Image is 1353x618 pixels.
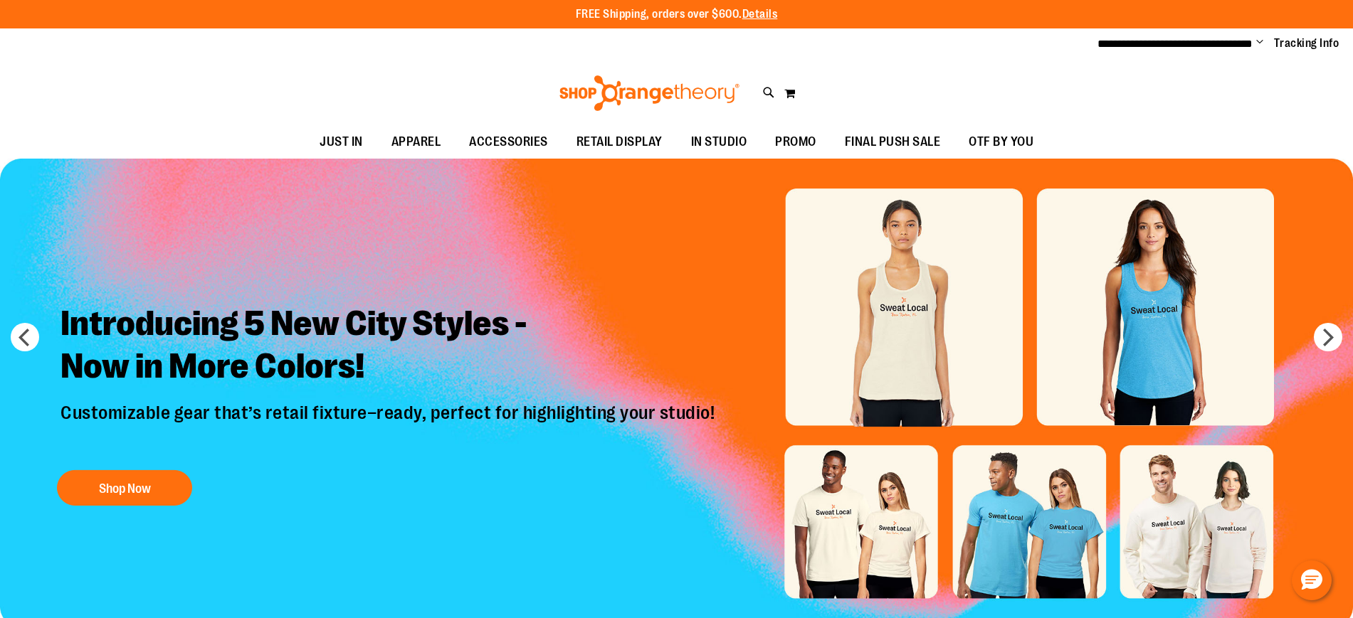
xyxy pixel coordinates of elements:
a: APPAREL [377,126,456,159]
span: FINAL PUSH SALE [845,126,941,158]
span: APPAREL [391,126,441,158]
a: OTF BY YOU [954,126,1048,159]
p: FREE Shipping, orders over $600. [576,6,778,23]
span: JUST IN [320,126,363,158]
span: RETAIL DISPLAY [577,126,663,158]
a: Tracking Info [1274,36,1339,51]
a: IN STUDIO [677,126,762,159]
a: PROMO [761,126,831,159]
button: Shop Now [57,470,192,506]
a: ACCESSORIES [455,126,562,159]
a: RETAIL DISPLAY [562,126,677,159]
a: Introducing 5 New City Styles -Now in More Colors! Customizable gear that’s retail fixture–ready,... [50,292,727,513]
span: ACCESSORIES [469,126,548,158]
a: Details [742,8,778,21]
img: Shop Orangetheory [557,75,742,111]
p: Customizable gear that’s retail fixture–ready, perfect for highlighting your studio! [50,402,727,456]
button: next [1314,323,1342,351]
a: JUST IN [305,126,377,159]
a: FINAL PUSH SALE [831,126,955,159]
span: IN STUDIO [691,126,747,158]
h2: Introducing 5 New City Styles - Now in More Colors! [50,292,727,402]
span: OTF BY YOU [969,126,1033,158]
button: Account menu [1256,36,1263,50]
button: prev [11,323,39,351]
button: Hello, have a question? Let’s chat. [1292,560,1332,600]
span: PROMO [775,126,816,158]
